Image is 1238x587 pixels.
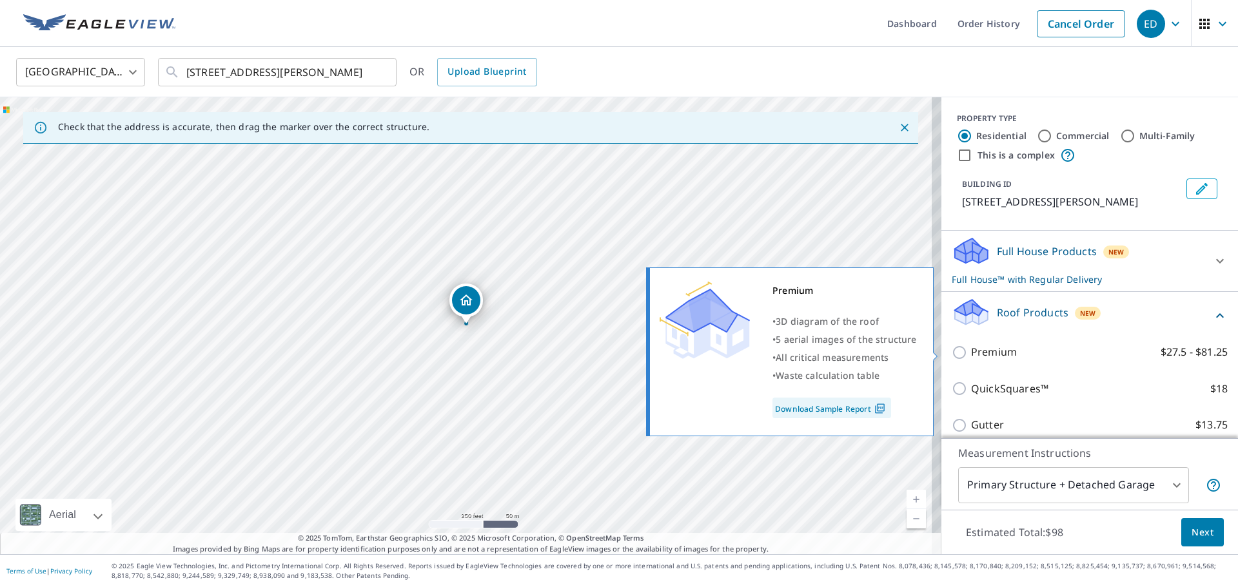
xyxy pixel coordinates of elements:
label: Residential [976,130,1027,142]
a: Current Level 17, Zoom In [907,490,926,509]
img: Pdf Icon [871,403,889,414]
span: All critical measurements [776,351,889,363]
p: Gutter [971,417,1004,433]
div: Dropped pin, building 1, Residential property, 258 Benton St Castle Rock, CO 80104 [449,284,483,323]
div: OR [409,58,537,86]
img: EV Logo [23,14,175,34]
p: QuickSquares™ [971,381,1048,397]
a: Terms [623,533,644,543]
p: $18 [1210,381,1228,397]
div: Premium [772,282,917,300]
div: • [772,367,917,385]
span: New [1108,247,1125,257]
div: PROPERTY TYPE [957,113,1223,124]
img: Premium [660,282,750,359]
p: [STREET_ADDRESS][PERSON_NAME] [962,194,1181,209]
a: Upload Blueprint [437,58,536,86]
span: 5 aerial images of the structure [776,333,916,345]
span: Your report will include the primary structure and a detached garage if one exists. [1206,477,1221,493]
button: Edit building 1 [1186,178,1217,199]
div: Roof ProductsNew [952,297,1228,334]
p: Premium [971,344,1017,360]
div: • [772,313,917,331]
div: [GEOGRAPHIC_DATA] [16,54,145,90]
span: 3D diagram of the roof [776,315,879,327]
div: Aerial [15,499,112,531]
span: © 2025 TomTom, Earthstar Geographics SIO, © 2025 Microsoft Corporation, © [298,533,644,544]
p: Estimated Total: $98 [956,518,1074,546]
a: OpenStreetMap [566,533,620,543]
p: Roof Products [997,305,1068,320]
label: Commercial [1056,130,1110,142]
a: Download Sample Report [772,398,891,418]
span: New [1080,308,1096,318]
button: Next [1181,518,1224,547]
a: Cancel Order [1037,10,1125,37]
div: • [772,331,917,349]
div: Full House ProductsNewFull House™ with Regular Delivery [952,236,1228,286]
span: Next [1192,524,1213,541]
p: BUILDING ID [962,178,1012,189]
a: Current Level 17, Zoom Out [907,509,926,528]
p: Check that the address is accurate, then drag the marker over the correct structure. [58,121,429,133]
div: Aerial [45,499,80,531]
input: Search by address or latitude-longitude [186,54,370,90]
p: | [6,567,92,575]
label: Multi-Family [1139,130,1195,142]
p: $13.75 [1195,417,1228,433]
p: Measurement Instructions [958,445,1221,461]
a: Privacy Policy [50,566,92,575]
a: Terms of Use [6,566,46,575]
p: Full House Products [997,244,1097,259]
span: Upload Blueprint [447,64,526,80]
button: Close [896,119,913,136]
div: • [772,349,917,367]
p: $27.5 - $81.25 [1161,344,1228,360]
p: Full House™ with Regular Delivery [952,273,1204,286]
div: ED [1137,10,1165,38]
span: Waste calculation table [776,369,879,381]
p: © 2025 Eagle View Technologies, Inc. and Pictometry International Corp. All Rights Reserved. Repo... [112,561,1232,581]
label: This is a complex [978,149,1055,162]
div: Primary Structure + Detached Garage [958,467,1189,503]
